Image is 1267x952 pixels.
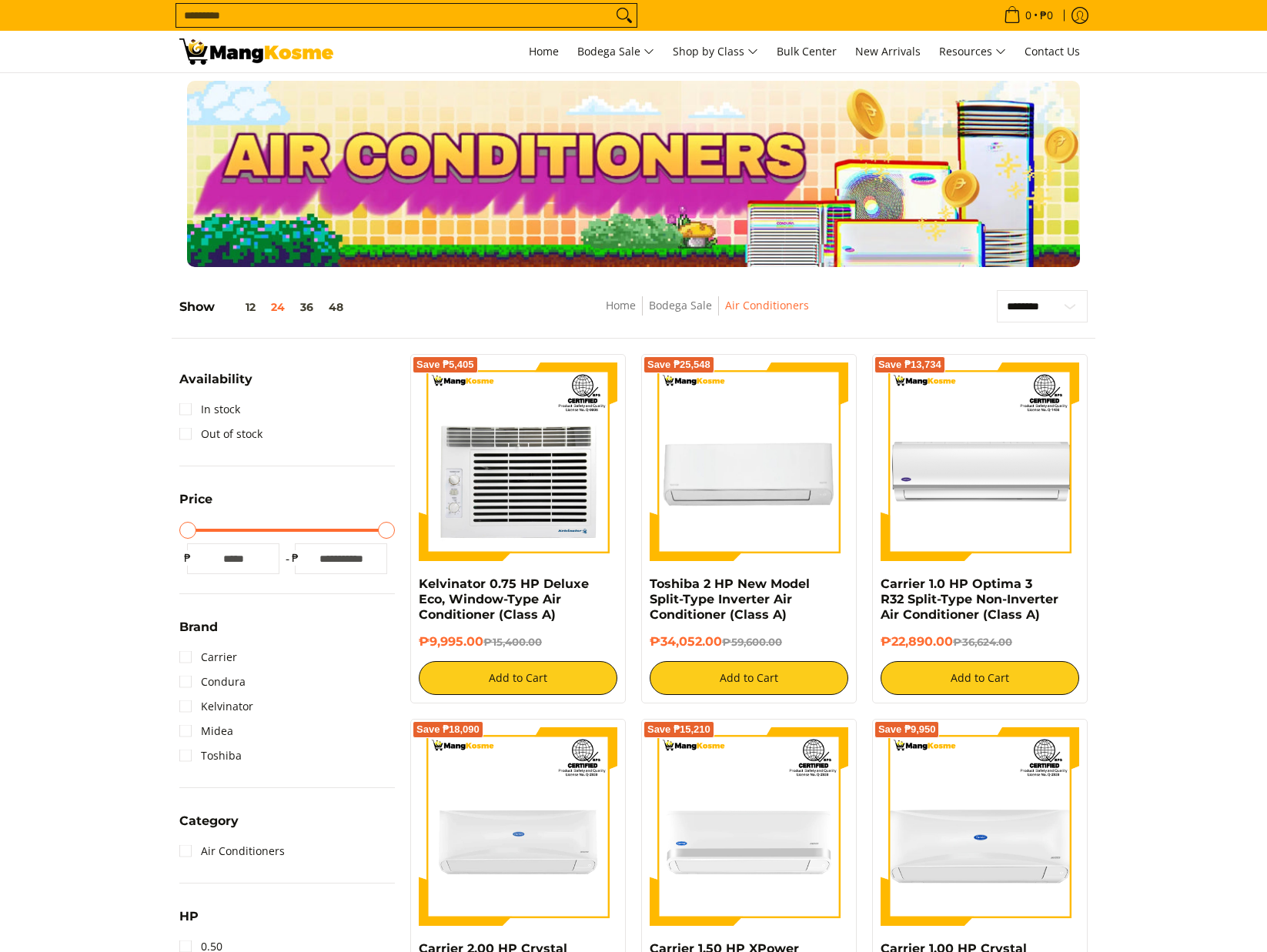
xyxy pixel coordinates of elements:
[881,661,1079,695] button: Add to Cart
[878,360,941,369] span: Save ₱13,734
[1038,10,1055,21] span: ₱0
[881,362,1079,561] img: Carrier 1.0 HP Optima 3 R32 Split-Type Non-Inverter Air Conditioner (Class A)
[769,31,844,72] a: Bulk Center
[953,636,1012,648] del: ₱36,624.00
[855,44,921,58] span: New Arrivals
[878,725,936,734] span: Save ₱9,950
[570,31,662,72] a: Bodega Sale
[179,815,239,827] span: Category
[612,4,637,27] button: Search
[179,493,212,517] summary: Open
[179,373,252,386] span: Availability
[179,694,253,719] a: Kelvinator
[179,670,246,694] a: Condura
[179,743,242,768] a: Toshiba
[419,362,617,561] img: Kelvinator 0.75 HP Deluxe Eco, Window-Type Air Conditioner (Class A)
[179,550,195,566] span: ₱
[179,373,252,397] summary: Open
[419,576,589,622] a: Kelvinator 0.75 HP Deluxe Eco, Window-Type Air Conditioner (Class A)
[483,636,542,648] del: ₱15,400.00
[179,815,239,839] summary: Open
[416,725,480,734] span: Save ₱18,090
[287,550,303,566] span: ₱
[725,298,809,312] a: Air Conditioners
[179,299,351,315] h5: Show
[529,44,559,58] span: Home
[416,360,474,369] span: Save ₱5,405
[521,31,567,72] a: Home
[673,42,758,62] span: Shop by Class
[650,661,848,695] button: Add to Cart
[606,298,636,312] a: Home
[931,31,1014,72] a: Resources
[1017,31,1088,72] a: Contact Us
[1025,44,1080,58] span: Contact Us
[349,31,1088,72] nav: Main Menu
[493,296,921,331] nav: Breadcrumbs
[777,44,837,58] span: Bulk Center
[419,634,617,650] h6: ₱9,995.00
[649,298,712,312] a: Bodega Sale
[179,397,240,422] a: In stock
[722,636,782,648] del: ₱59,600.00
[419,727,617,926] img: Carrier 2.00 HP Crystal 2 Split-Type Air Inverter Conditioner (Class A)
[179,645,237,670] a: Carrier
[647,360,710,369] span: Save ₱25,548
[179,910,199,923] span: HP
[1023,10,1034,21] span: 0
[650,634,848,650] h6: ₱34,052.00
[999,7,1058,24] span: •
[179,38,333,65] img: Bodega Sale Aircon l Mang Kosme: Home Appliances Warehouse Sale
[647,725,710,734] span: Save ₱15,210
[293,301,321,313] button: 36
[650,362,848,561] img: Toshiba 2 HP New Model Split-Type Inverter Air Conditioner (Class A)
[179,422,262,446] a: Out of stock
[881,634,1079,650] h6: ₱22,890.00
[179,910,199,934] summary: Open
[321,301,351,313] button: 48
[179,839,285,863] a: Air Conditioners
[215,301,263,313] button: 12
[179,621,218,645] summary: Open
[419,661,617,695] button: Add to Cart
[577,42,654,62] span: Bodega Sale
[179,719,233,743] a: Midea
[881,576,1058,622] a: Carrier 1.0 HP Optima 3 R32 Split-Type Non-Inverter Air Conditioner (Class A)
[665,31,766,72] a: Shop by Class
[263,301,293,313] button: 24
[179,621,218,633] span: Brand
[847,31,928,72] a: New Arrivals
[650,727,848,926] img: Carrier 1.50 HP XPower Gold 3 Split-Type Inverter Air Conditioner (Class A)
[650,576,810,622] a: Toshiba 2 HP New Model Split-Type Inverter Air Conditioner (Class A)
[881,727,1079,926] img: Carrier 1.00 HP Crystal Split-Type Inverter Air Conditioner (Class A)
[939,42,1006,62] span: Resources
[179,493,212,506] span: Price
